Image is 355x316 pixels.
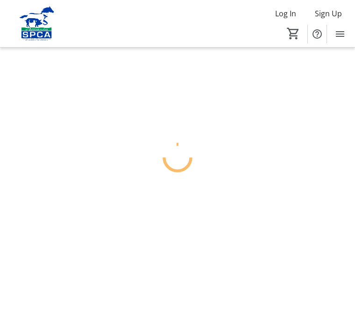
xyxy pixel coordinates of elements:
span: Log In [275,8,296,20]
button: Cart [285,26,302,42]
span: Sign Up [315,8,342,20]
img: Alberta SPCA's Logo [6,7,68,41]
button: Help [308,25,327,44]
button: Log In [268,7,304,21]
button: Menu [331,25,349,44]
button: Sign Up [307,7,349,21]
